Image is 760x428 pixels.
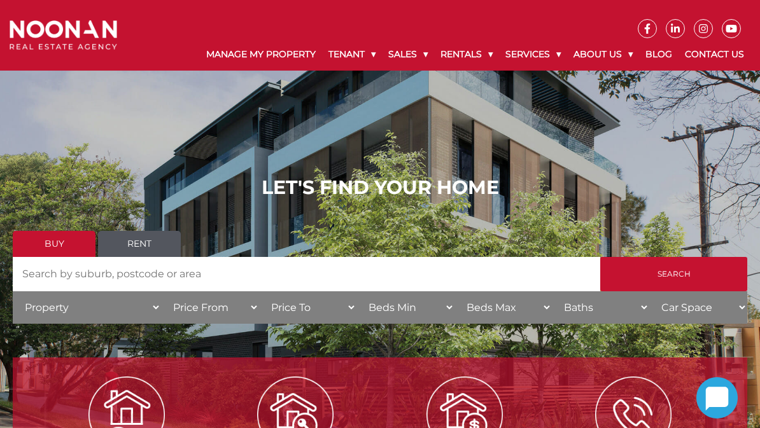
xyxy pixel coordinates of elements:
[13,257,600,291] input: Search by suburb, postcode or area
[10,20,117,50] img: Noonan Real Estate Agency
[382,38,434,71] a: Sales
[13,176,747,199] h1: LET'S FIND YOUR HOME
[567,38,639,71] a: About Us
[600,257,747,291] input: Search
[13,231,95,257] a: Buy
[434,38,499,71] a: Rentals
[639,38,679,71] a: Blog
[679,38,750,71] a: Contact Us
[98,231,181,257] a: Rent
[499,38,567,71] a: Services
[322,38,382,71] a: Tenant
[200,38,322,71] a: Manage My Property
